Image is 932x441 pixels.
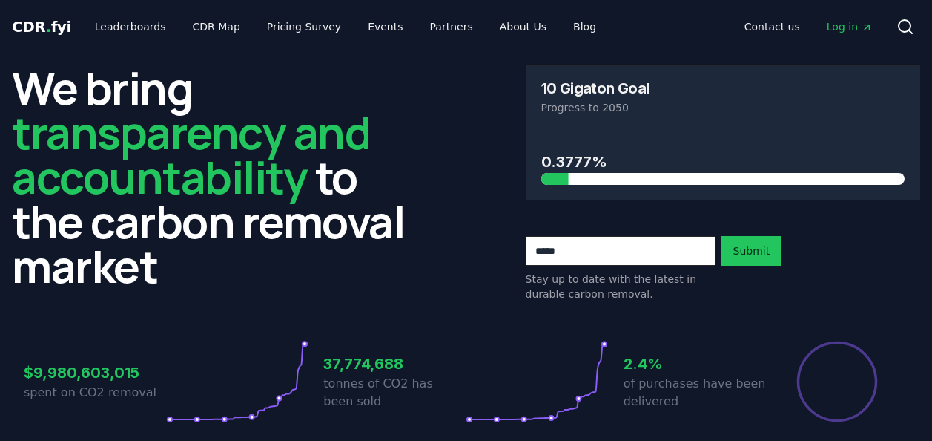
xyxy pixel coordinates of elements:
[815,13,885,40] a: Log in
[624,375,766,411] p: of purchases have been delivered
[624,353,766,375] h3: 2.4%
[356,13,414,40] a: Events
[46,18,51,36] span: .
[721,236,782,266] button: Submit
[255,13,353,40] a: Pricing Survey
[733,13,885,40] nav: Main
[418,13,485,40] a: Partners
[796,340,879,423] div: Percentage of sales delivered
[561,13,608,40] a: Blog
[541,100,905,115] p: Progress to 2050
[83,13,608,40] nav: Main
[83,13,178,40] a: Leaderboards
[541,151,905,173] h3: 0.3777%
[12,65,407,288] h2: We bring to the carbon removal market
[541,81,650,96] h3: 10 Gigaton Goal
[181,13,252,40] a: CDR Map
[24,384,166,402] p: spent on CO2 removal
[24,362,166,384] h3: $9,980,603,015
[12,16,71,37] a: CDR.fyi
[526,272,715,301] p: Stay up to date with the latest in durable carbon removal.
[827,19,873,34] span: Log in
[488,13,558,40] a: About Us
[12,102,370,207] span: transparency and accountability
[733,13,812,40] a: Contact us
[12,18,71,36] span: CDR fyi
[323,353,466,375] h3: 37,774,688
[323,375,466,411] p: tonnes of CO2 has been sold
